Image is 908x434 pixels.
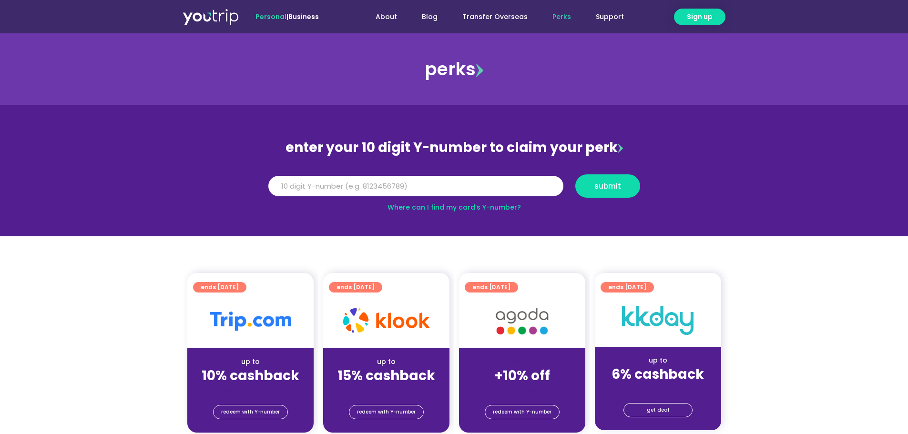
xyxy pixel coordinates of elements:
span: ends [DATE] [337,282,375,293]
div: up to [331,357,442,367]
a: Sign up [674,9,725,25]
a: Business [288,12,319,21]
a: redeem with Y-number [349,405,424,419]
div: (for stays only) [467,384,578,394]
span: ends [DATE] [472,282,510,293]
a: ends [DATE] [601,282,654,293]
span: redeem with Y-number [357,405,416,419]
form: Y Number [268,174,640,205]
a: redeem with Y-number [213,405,288,419]
nav: Menu [345,8,636,26]
button: submit [575,174,640,198]
div: up to [195,357,306,367]
span: | [255,12,319,21]
span: ends [DATE] [608,282,646,293]
a: Where can I find my card’s Y-number? [388,202,521,212]
a: ends [DATE] [329,282,382,293]
strong: 6% cashback [612,365,704,384]
a: Transfer Overseas [450,8,540,26]
span: get deal [647,404,669,417]
a: Perks [540,8,583,26]
strong: 15% cashback [337,366,435,385]
span: redeem with Y-number [493,405,551,419]
span: Personal [255,12,286,21]
div: (for stays only) [331,384,442,394]
div: (for stays only) [195,384,306,394]
a: ends [DATE] [193,282,246,293]
a: get deal [623,403,693,417]
a: ends [DATE] [465,282,518,293]
a: redeem with Y-number [485,405,560,419]
strong: 10% cashback [202,366,299,385]
span: submit [594,182,621,190]
strong: +10% off [494,366,550,385]
div: enter your 10 digit Y-number to claim your perk [264,135,645,160]
div: up to [602,355,714,365]
input: 10 digit Y-number (e.g. 8123456789) [268,176,563,197]
a: About [363,8,409,26]
div: (for stays only) [602,383,714,393]
span: redeem with Y-number [221,405,280,419]
a: Blog [409,8,450,26]
a: Support [583,8,636,26]
span: up to [513,357,531,366]
span: ends [DATE] [201,282,239,293]
span: Sign up [687,12,713,22]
